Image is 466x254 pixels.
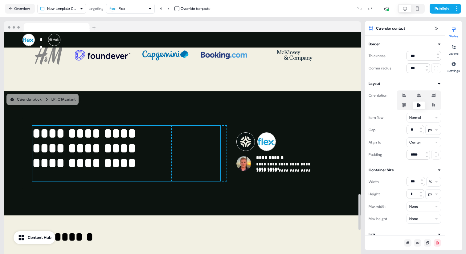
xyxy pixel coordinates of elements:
div: Link [369,231,376,237]
div: Corner radius [369,63,391,73]
div: None [409,203,418,210]
div: None [409,216,418,222]
div: Calendar block [10,96,42,102]
div: Border [369,41,380,47]
div: Orientation [369,90,387,100]
div: LP_CTA variant [51,96,76,102]
div: Max width [369,202,386,211]
div: Layout [369,81,380,87]
div: Content Hub [28,235,51,241]
div: Width [369,177,379,187]
div: Container Size [369,167,394,173]
img: Image [142,40,189,71]
button: Flex [106,4,155,14]
button: Content Hub [14,231,55,244]
div: Height [369,189,380,199]
div: Gap [369,125,375,135]
div: Max height [369,214,387,224]
button: Settings [445,59,462,73]
div: New template Copy [47,6,77,12]
div: Override template [181,6,211,12]
div: targeting [88,6,104,12]
img: Contact avatar [236,156,251,171]
img: Image [35,40,63,71]
img: Browser topbar [4,21,99,32]
button: Container Size [369,167,441,173]
div: Flex [119,6,125,12]
div: px [428,191,432,197]
div: Normal [409,115,421,121]
div: Align to [369,137,381,147]
button: Styles [445,25,462,38]
div: Item flow [369,113,383,123]
div: ImageImageImageImageImage [22,39,342,76]
div: px [428,127,432,133]
button: Publish [430,4,452,14]
img: Image [75,40,130,71]
button: Border [369,41,441,47]
div: Thickness [369,51,386,61]
span: Calendar contact [376,25,405,31]
button: Overview [5,4,35,14]
div: Padding [369,150,382,160]
img: Image [201,40,247,71]
button: Layers [445,42,462,56]
img: Image [259,40,330,71]
div: % [429,179,432,185]
button: Link [369,231,441,237]
div: Center [409,139,421,145]
button: Layout [369,81,441,87]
